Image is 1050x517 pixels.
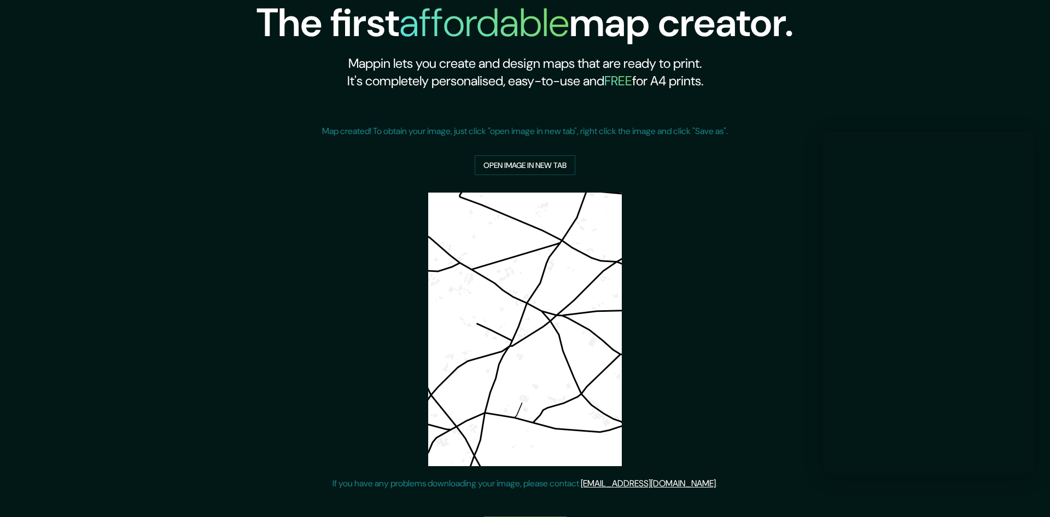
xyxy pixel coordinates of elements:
p: Map created! To obtain your image, just click "open image in new tab", right click the image and ... [322,125,728,138]
p: If you have any problems downloading your image, please contact . [332,477,717,490]
iframe: Help widget launcher [953,474,1038,505]
iframe: Help widget [824,132,1034,473]
h5: FREE [604,72,632,89]
img: created-map [428,193,622,466]
h2: Mappin lets you create and design maps that are ready to print. It's completely personalised, eas... [256,55,794,90]
a: [EMAIL_ADDRESS][DOMAIN_NAME] [581,478,716,489]
a: Open image in new tab [475,155,575,176]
